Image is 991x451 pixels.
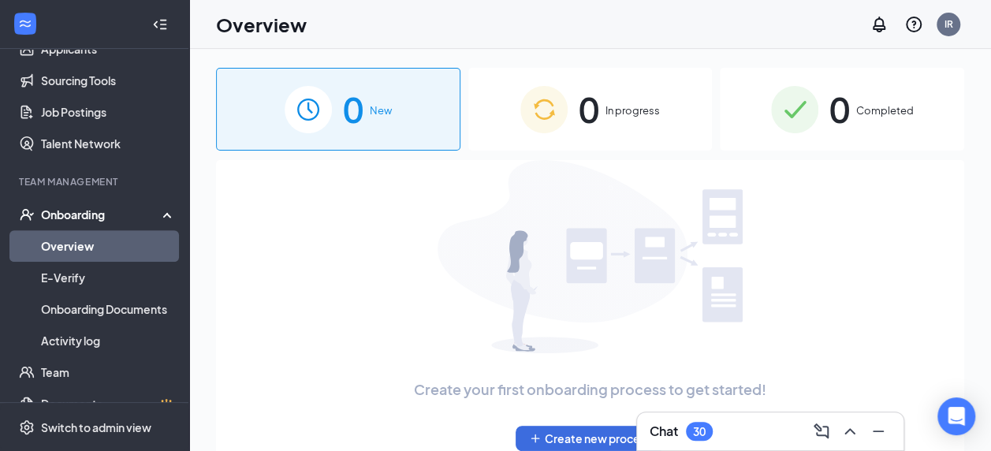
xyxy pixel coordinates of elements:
a: Job Postings [41,96,176,128]
a: Talent Network [41,128,176,159]
button: PlusCreate new process [516,426,665,451]
h3: Chat [650,423,678,440]
svg: WorkstreamLogo [17,16,33,32]
svg: Minimize [869,422,888,441]
svg: UserCheck [19,207,35,222]
a: Overview [41,230,176,262]
button: Minimize [866,419,891,444]
svg: ChevronUp [840,422,859,441]
svg: Collapse [152,17,168,32]
div: IR [944,17,953,31]
a: DocumentsCrown [41,388,176,419]
a: Activity log [41,325,176,356]
span: 0 [343,82,363,136]
div: Switch to admin view [41,419,151,435]
span: New [370,102,392,118]
a: Sourcing Tools [41,65,176,96]
a: Applicants [41,33,176,65]
svg: Settings [19,419,35,435]
button: ComposeMessage [809,419,834,444]
span: Create your first onboarding process to get started! [414,378,766,401]
span: Completed [856,102,914,118]
svg: Notifications [870,15,889,34]
div: Open Intercom Messenger [937,397,975,435]
button: ChevronUp [837,419,862,444]
div: Team Management [19,175,173,188]
a: Onboarding Documents [41,293,176,325]
a: E-Verify [41,262,176,293]
svg: ComposeMessage [812,422,831,441]
div: 30 [693,425,706,438]
svg: Plus [529,432,542,445]
span: 0 [829,82,850,136]
div: Onboarding [41,207,162,222]
svg: QuestionInfo [904,15,923,34]
span: 0 [579,82,599,136]
a: Team [41,356,176,388]
h1: Overview [216,11,307,38]
span: In progress [605,102,660,118]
